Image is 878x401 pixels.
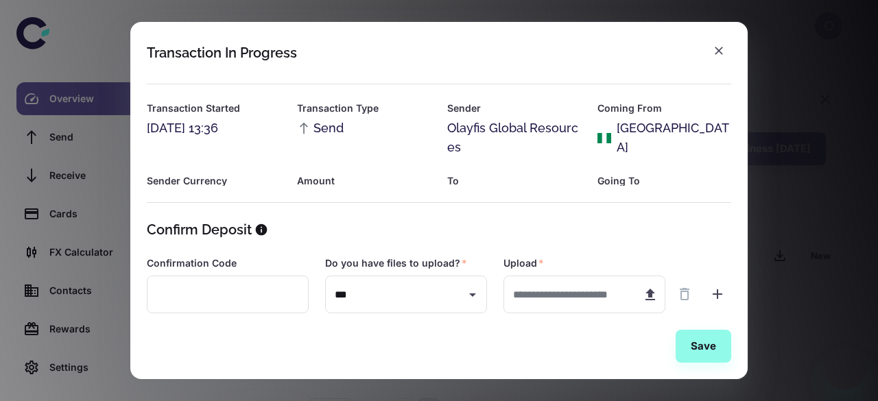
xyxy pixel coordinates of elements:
[325,256,467,270] label: Do you have files to upload?
[447,119,581,157] div: Olayfis Global Resources
[147,256,237,270] label: Confirmation Code
[503,256,544,270] label: Upload
[147,101,281,116] h6: Transaction Started
[297,101,431,116] h6: Transaction Type
[447,101,581,116] h6: Sender
[147,119,281,138] div: [DATE] 13:36
[447,173,581,189] h6: To
[617,119,731,157] div: [GEOGRAPHIC_DATA]
[597,173,731,189] h6: Going To
[147,219,252,240] h5: Confirm Deposit
[597,101,731,116] h6: Coming From
[297,119,344,138] span: Send
[676,330,731,363] button: Save
[147,45,297,61] div: Transaction In Progress
[463,285,482,304] button: Open
[823,346,867,390] iframe: Button to launch messaging window
[147,173,281,189] h6: Sender Currency
[297,173,431,189] h6: Amount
